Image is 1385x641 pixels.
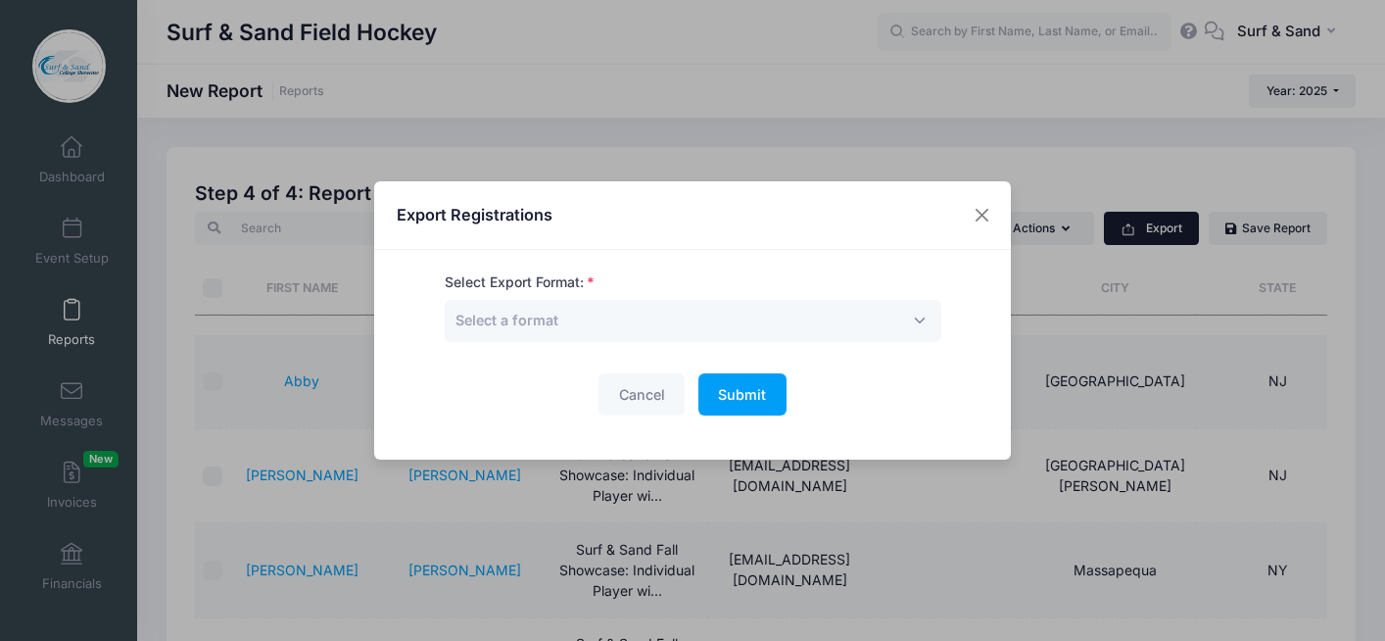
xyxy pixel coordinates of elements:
[698,373,787,416] button: Submit
[445,300,941,342] span: Select a format
[455,310,558,330] span: Select a format
[397,203,552,226] h4: Export Registrations
[445,272,595,293] label: Select Export Format:
[718,386,766,403] span: Submit
[965,198,1000,233] button: Close
[598,373,685,416] button: Cancel
[455,312,558,328] span: Select a format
